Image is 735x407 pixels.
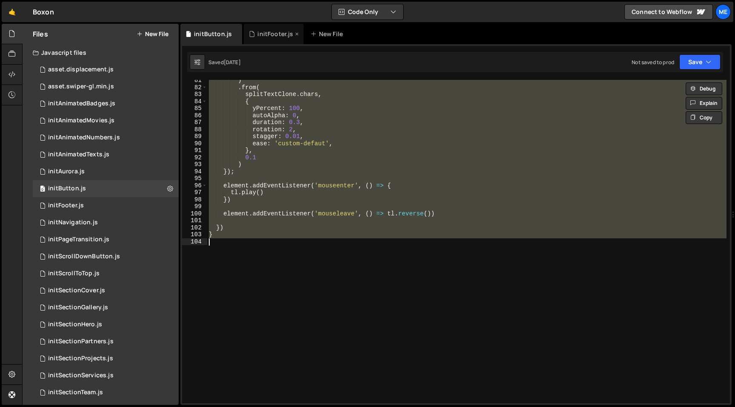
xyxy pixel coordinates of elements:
div: 16666/45498.js [33,350,179,367]
div: initScrollDownButton.js [48,253,120,260]
span: 0 [40,186,45,193]
div: 16666/45461.js [33,265,179,282]
div: 16666/45538.js [33,248,179,265]
div: 16666/45556.js [33,384,179,401]
a: Me [715,4,731,20]
div: 83 [182,91,207,98]
div: Boxon [33,7,54,17]
div: initAurora.js [48,168,85,175]
div: initSectionHero.js [48,321,102,328]
div: initAnimatedNumbers.js [48,134,120,141]
div: 16666/45462.js [33,231,179,248]
div: 16666/45560.js [33,78,179,95]
button: Code Only [332,4,403,20]
div: initSectionTeam.js [48,389,103,396]
div: 16666/45552.js [33,333,179,350]
div: 16666/45543.js [33,316,179,333]
div: 96 [182,182,207,189]
div: 103 [182,231,207,238]
div: initButton.js [194,30,232,38]
div: 97 [182,189,207,196]
div: initButton.js [48,185,86,192]
div: 93 [182,161,207,168]
div: 90 [182,140,207,147]
div: 92 [182,154,207,161]
div: 16666/46645.js [33,197,179,214]
div: 16666/46003.js [33,163,179,180]
div: initAnimatedTexts.js [48,151,109,158]
button: Explain [686,97,722,110]
div: 16666/45463.js [33,214,179,231]
div: 16666/45519.js [33,146,179,163]
div: Saved [208,59,241,66]
div: 82 [182,84,207,91]
button: Debug [686,82,722,95]
a: 🤙 [2,2,23,22]
div: initNavigation.js [48,219,98,226]
div: initPageTransition.js [48,236,109,243]
div: 85 [182,105,207,112]
div: initFooter.js [257,30,293,38]
div: Not saved to prod [632,59,674,66]
div: initSectionServices.js [48,372,114,379]
div: 16666/45468.js [33,282,179,299]
div: 87 [182,119,207,126]
div: initSectionPartners.js [48,338,114,345]
div: 16666/45550.js [33,129,179,146]
div: initFooter.js [48,202,84,209]
div: 100 [182,210,207,218]
div: 101 [182,217,207,224]
div: 99 [182,203,207,210]
div: 89 [182,133,207,140]
div: 102 [182,224,207,232]
div: 16666/45469.js [33,61,179,78]
div: initSectionGallery.js [48,304,108,311]
div: Javascript files [23,44,179,61]
div: 95 [182,175,207,182]
div: 16666/45554.js [33,367,179,384]
div: initSectionProjects.js [48,355,113,362]
div: initAnimatedBadges.js [48,100,115,107]
div: 16666/45464.js [33,112,179,129]
div: asset.displacement.js [48,66,114,73]
a: Connect to Webflow [624,4,713,20]
div: 16666/45520.js [33,95,179,112]
div: initSectionCover.js [48,287,105,294]
button: New File [137,31,168,37]
div: initAnimatedMovies.js [48,117,114,124]
div: New File [311,30,346,38]
div: [DATE] [224,59,241,66]
div: 104 [182,238,207,246]
div: 94 [182,168,207,175]
div: asset.swiper-gl.min.js [48,83,114,90]
h2: Files [33,29,48,39]
div: 88 [182,126,207,133]
div: 98 [182,196,207,203]
div: 16666/45474.js [33,299,179,316]
div: 84 [182,98,207,105]
div: initScrollToTop.js [48,270,100,277]
div: 91 [182,147,207,154]
div: 81 [182,77,207,84]
div: 16666/45998.js [33,180,179,197]
button: Save [679,54,721,70]
div: 86 [182,112,207,119]
button: Copy [686,111,722,124]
